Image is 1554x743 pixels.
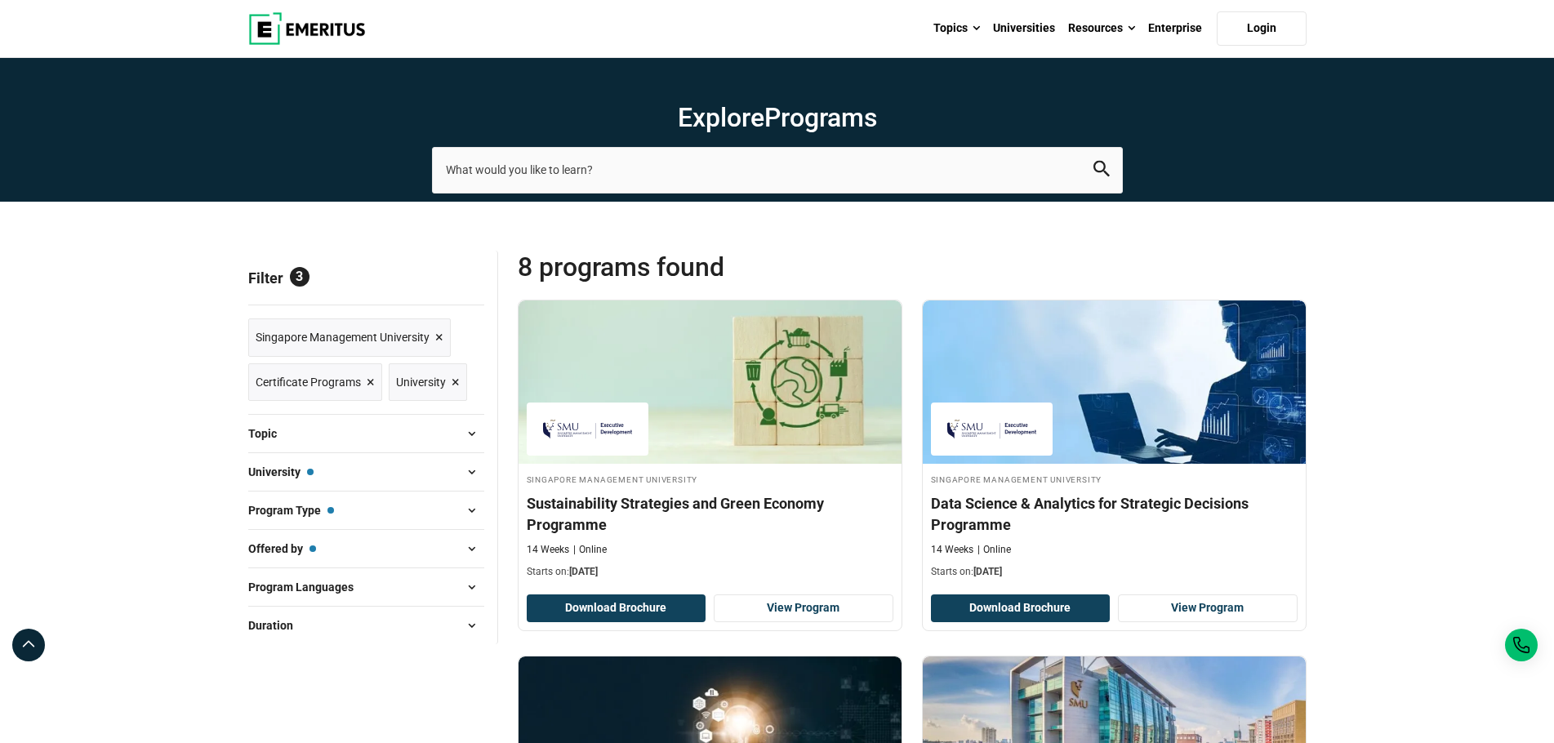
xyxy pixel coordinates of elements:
span: [DATE] [569,566,598,577]
img: Singapore Management University [939,411,1045,447]
span: Program Languages [248,578,367,596]
button: Program Type [248,498,484,523]
a: Reset all [434,269,484,291]
span: Offered by [248,540,316,558]
button: Program Languages [248,575,484,599]
button: Topic [248,421,484,446]
span: × [435,326,443,349]
span: 3 [290,267,309,287]
a: Certificate Programs × [248,363,382,402]
span: Duration [248,616,306,634]
p: 14 Weeks [527,543,569,557]
h4: Data Science & Analytics for Strategic Decisions Programme [931,493,1298,534]
span: × [452,371,460,394]
p: Online [573,543,607,557]
button: search [1093,161,1110,180]
p: Filter [248,251,484,305]
button: Download Brochure [931,594,1111,622]
p: 14 Weeks [931,543,973,557]
button: University [248,460,484,484]
a: Singapore Management University × [248,318,451,357]
p: Starts on: [931,565,1298,579]
a: Data Science and Analytics Course by Singapore Management University - September 30, 2025 Singapo... [923,300,1306,587]
a: Sustainability Course by Singapore Management University - September 30, 2025 Singapore Managemen... [519,300,902,587]
h1: Explore [432,101,1123,134]
p: Online [977,543,1011,557]
span: Certificate Programs [256,373,361,391]
span: × [367,371,375,394]
a: Login [1217,11,1307,46]
span: Program Type [248,501,334,519]
span: University [248,463,314,481]
img: Singapore Management University [535,411,641,447]
h4: Singapore Management University [931,472,1298,486]
span: Singapore Management University [256,328,430,346]
h4: Singapore Management University [527,472,893,486]
span: [DATE] [973,566,1002,577]
p: Starts on: [527,565,893,579]
input: search-page [432,147,1123,193]
button: Duration [248,613,484,638]
span: 8 Programs found [518,251,912,283]
span: Topic [248,425,290,443]
span: Programs [764,102,877,133]
a: University × [389,363,467,402]
a: View Program [714,594,893,622]
img: Sustainability Strategies and Green Economy Programme | Online Sustainability Course [519,300,902,464]
a: search [1093,165,1110,180]
h4: Sustainability Strategies and Green Economy Programme [527,493,893,534]
span: University [396,373,446,391]
button: Offered by [248,536,484,561]
button: Download Brochure [527,594,706,622]
a: View Program [1118,594,1298,622]
img: Data Science & Analytics for Strategic Decisions Programme | Online Data Science and Analytics Co... [923,300,1306,464]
